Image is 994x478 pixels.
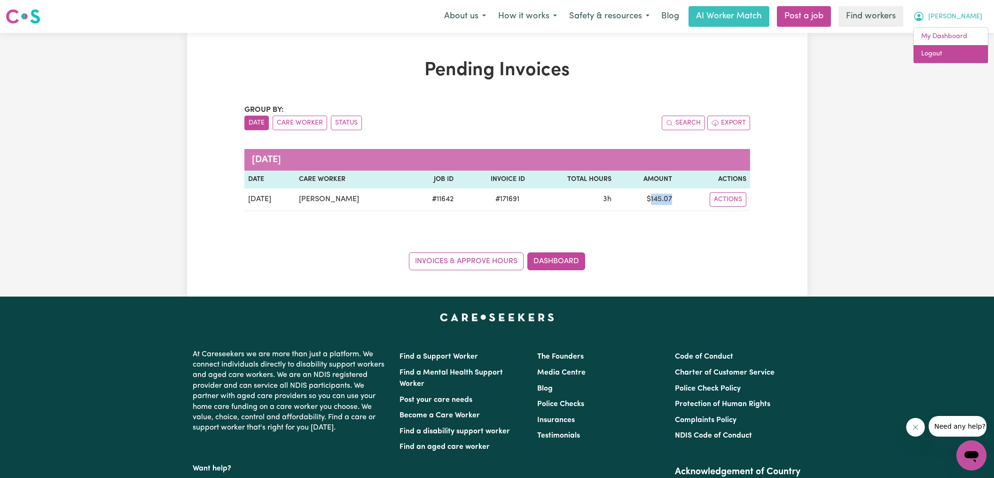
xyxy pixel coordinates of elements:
[193,345,388,437] p: At Careseekers we are more than just a platform. We connect individuals directly to disability su...
[399,428,510,435] a: Find a disability support worker
[689,6,769,27] a: AI Worker Match
[408,188,457,211] td: # 11642
[244,116,269,130] button: sort invoices by date
[6,6,40,27] a: Careseekers logo
[399,396,472,404] a: Post your care needs
[929,416,986,437] iframe: Message from company
[537,432,580,439] a: Testimonials
[615,171,676,188] th: Amount
[615,188,676,211] td: $ 145.07
[907,7,988,26] button: My Account
[529,171,615,188] th: Total Hours
[399,369,503,388] a: Find a Mental Health Support Worker
[656,6,685,27] a: Blog
[707,116,750,130] button: Export
[295,188,408,211] td: [PERSON_NAME]
[244,171,296,188] th: Date
[956,440,986,470] iframe: Button to launch messaging window
[244,188,296,211] td: [DATE]
[928,12,982,22] span: [PERSON_NAME]
[662,116,705,130] button: Search
[914,45,988,63] a: Logout
[438,7,492,26] button: About us
[675,400,770,408] a: Protection of Human Rights
[563,7,656,26] button: Safety & resources
[244,106,284,114] span: Group by:
[244,149,750,171] caption: [DATE]
[913,27,988,63] div: My Account
[193,460,388,474] p: Want help?
[603,196,611,203] span: 3 hours
[777,6,831,27] a: Post a job
[295,171,408,188] th: Care Worker
[408,171,457,188] th: Job ID
[838,6,903,27] a: Find workers
[273,116,327,130] button: sort invoices by care worker
[537,416,575,424] a: Insurances
[675,432,752,439] a: NDIS Code of Conduct
[244,59,750,82] h1: Pending Invoices
[492,7,563,26] button: How it works
[675,466,801,478] h2: Acknowledgement of Country
[457,171,529,188] th: Invoice ID
[399,353,478,360] a: Find a Support Worker
[676,171,750,188] th: Actions
[440,313,554,321] a: Careseekers home page
[399,412,480,419] a: Become a Care Worker
[675,369,775,376] a: Charter of Customer Service
[537,385,553,392] a: Blog
[906,418,925,437] iframe: Close message
[527,252,585,270] a: Dashboard
[409,252,524,270] a: Invoices & Approve Hours
[914,28,988,46] a: My Dashboard
[537,369,586,376] a: Media Centre
[675,416,736,424] a: Complaints Policy
[331,116,362,130] button: sort invoices by paid status
[537,353,584,360] a: The Founders
[537,400,584,408] a: Police Checks
[399,443,490,451] a: Find an aged care worker
[710,192,746,207] button: Actions
[675,385,741,392] a: Police Check Policy
[675,353,733,360] a: Code of Conduct
[6,8,40,25] img: Careseekers logo
[490,194,525,205] span: # 171691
